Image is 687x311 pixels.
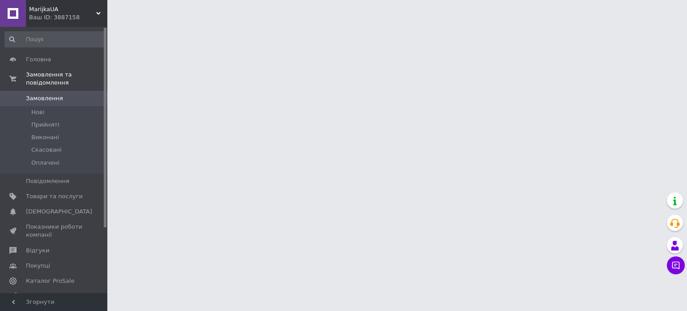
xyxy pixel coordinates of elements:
[4,31,106,47] input: Пошук
[26,208,92,216] span: [DEMOGRAPHIC_DATA]
[26,247,49,255] span: Відгуки
[31,159,59,167] span: Оплачені
[29,13,107,21] div: Ваш ID: 3887158
[26,71,107,87] span: Замовлення та повідомлення
[26,292,57,300] span: Аналітика
[26,277,74,285] span: Каталог ProSale
[26,94,63,102] span: Замовлення
[26,55,51,64] span: Головна
[26,192,83,200] span: Товари та послуги
[26,262,50,270] span: Покупці
[29,5,96,13] span: MarijkaUA
[31,133,59,141] span: Виконані
[31,146,62,154] span: Скасовані
[31,121,59,129] span: Прийняті
[26,177,69,185] span: Повідомлення
[26,223,83,239] span: Показники роботи компанії
[31,108,44,116] span: Нові
[667,256,685,274] button: Чат з покупцем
